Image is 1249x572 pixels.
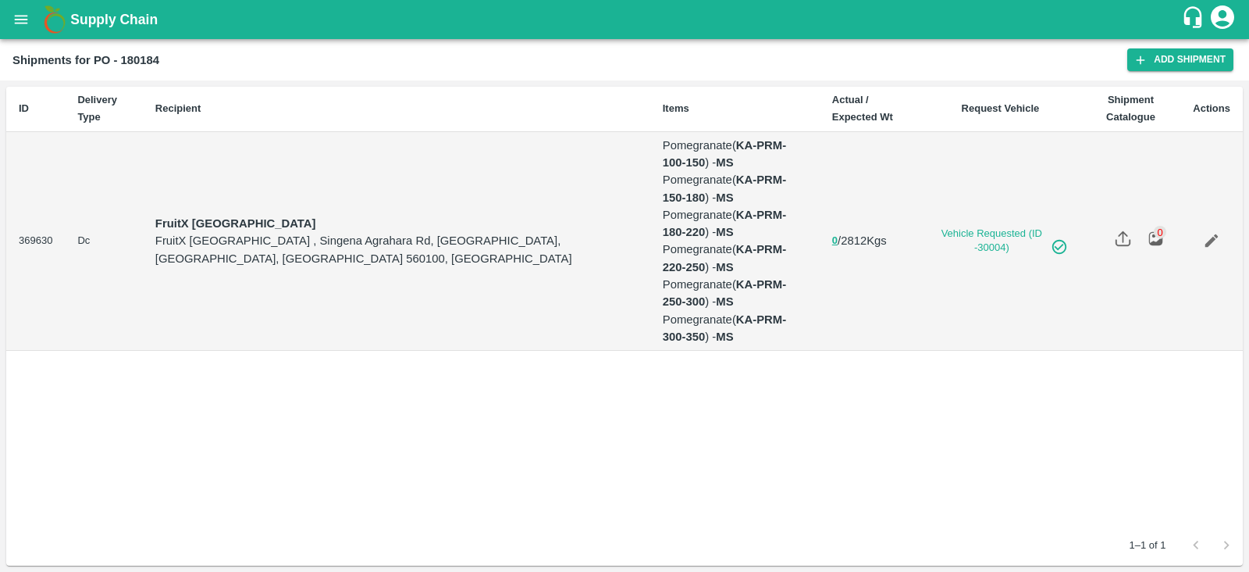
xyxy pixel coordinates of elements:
[70,9,1181,30] a: Supply Chain
[3,2,39,38] button: open drawer
[663,102,689,114] b: Items
[77,94,117,123] b: Delivery Type
[1208,3,1237,36] div: account of current user
[70,12,158,27] b: Supply Chain
[1181,5,1208,34] div: customer-support
[832,232,907,250] p: / 2812 Kgs
[1129,538,1165,553] p: 1–1 of 1
[716,261,733,273] strong: MS
[663,276,807,311] p: Pomegranate ( ) -
[19,102,29,114] b: ID
[1148,231,1164,247] img: preview
[6,132,65,351] td: 369630
[155,217,316,230] strong: FruitX [GEOGRAPHIC_DATA]
[1127,48,1233,71] a: Add Shipment
[1106,94,1155,123] b: Shipment Catalogue
[962,102,1040,114] b: Request Vehicle
[155,232,638,267] p: FruitX [GEOGRAPHIC_DATA] , Singena Agrahara Rd, [GEOGRAPHIC_DATA], [GEOGRAPHIC_DATA], [GEOGRAPHIC...
[1193,102,1230,114] b: Actions
[663,241,807,276] p: Pomegranate ( ) -
[39,4,70,35] img: logo
[663,311,807,346] p: Pomegranate ( ) -
[65,132,142,351] td: Dc
[716,295,733,308] strong: MS
[716,226,733,238] strong: MS
[663,206,807,241] p: Pomegranate ( ) -
[663,243,786,273] b: KA-PRM-220-250
[663,139,786,169] b: KA-PRM-100-150
[663,171,807,206] p: Pomegranate ( ) -
[716,156,733,169] strong: MS
[663,313,786,343] b: KA-PRM-300-350
[716,191,733,204] strong: MS
[663,137,807,172] p: Pomegranate ( ) -
[832,94,893,123] b: Actual / Expected Wt
[12,54,159,66] b: Shipments for PO - 180184
[155,102,201,114] b: Recipient
[663,173,786,203] b: KA-PRM-150-180
[1194,223,1229,259] a: Edit
[1115,231,1131,247] img: share
[832,232,838,250] button: 0
[716,331,733,343] strong: MS
[932,227,1069,256] a: Vehicle Requested (ID -30004)
[1154,226,1166,238] div: 0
